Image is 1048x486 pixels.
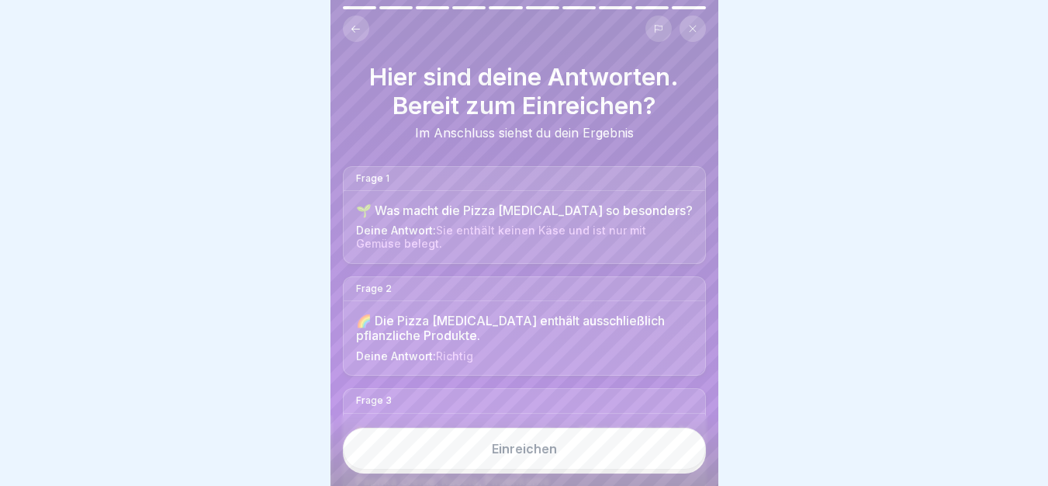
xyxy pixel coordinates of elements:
[343,62,706,120] h1: Hier sind deine Antworten. Bereit zum Einreichen?
[356,350,693,363] div: Deine Antwort:
[356,224,646,250] span: Sie enthält keinen Käse und ist nur mit Gemüse belegt.
[436,349,473,363] span: Richtig
[344,167,705,191] div: Frage 1
[492,442,557,456] div: Einreichen
[356,314,693,343] div: 🌈 Die Pizza [MEDICAL_DATA] enthält ausschließlich pflanzliche Produkte.
[356,224,693,251] div: Deine Antwort:
[343,428,706,470] button: Einreichen
[343,126,706,141] div: Im Anschluss siehst du dein Ergebnis
[356,203,693,218] div: 🌱 Was macht die Pizza [MEDICAL_DATA] so besonders?
[344,277,705,301] div: Frage 2
[344,389,705,413] div: Frage 3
